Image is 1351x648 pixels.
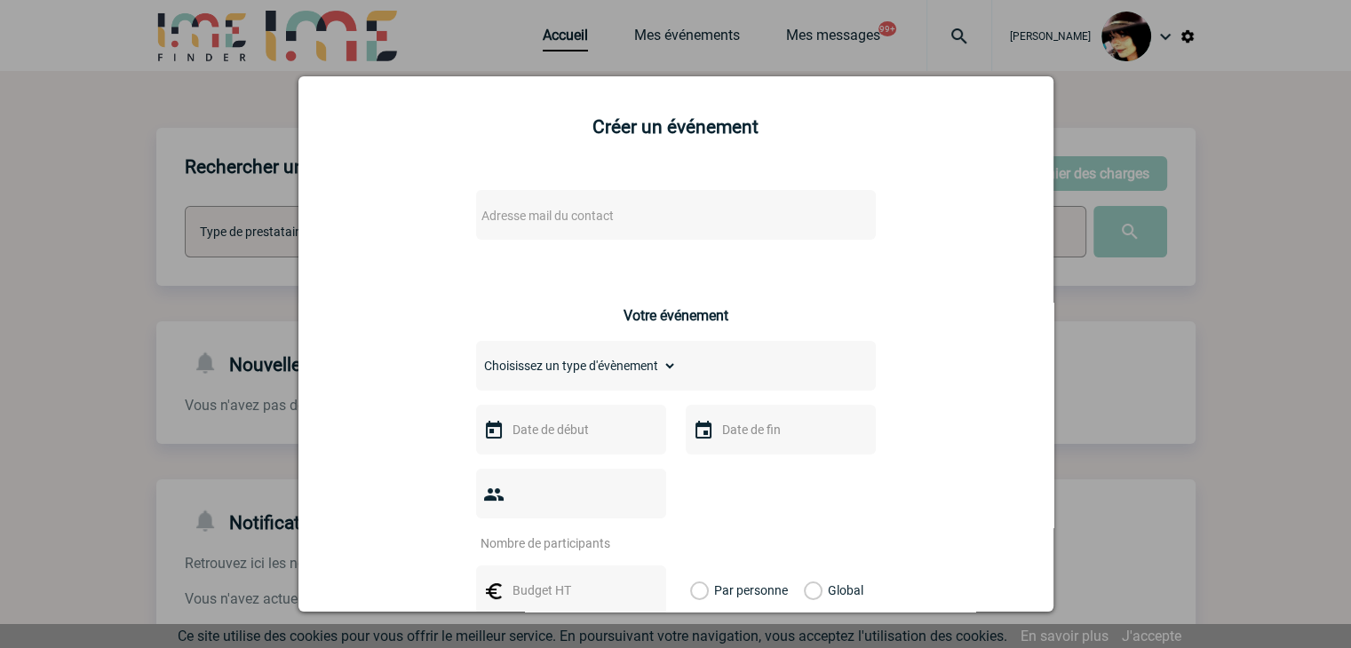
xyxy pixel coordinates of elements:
label: Global [804,565,815,615]
label: Par personne [690,565,710,615]
span: Adresse mail du contact [481,209,614,223]
input: Nombre de participants [476,532,643,555]
input: Budget HT [508,579,631,602]
input: Date de fin [718,418,840,441]
h2: Créer un événement [321,116,1031,138]
input: Date de début [508,418,631,441]
h3: Votre événement [624,307,728,324]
